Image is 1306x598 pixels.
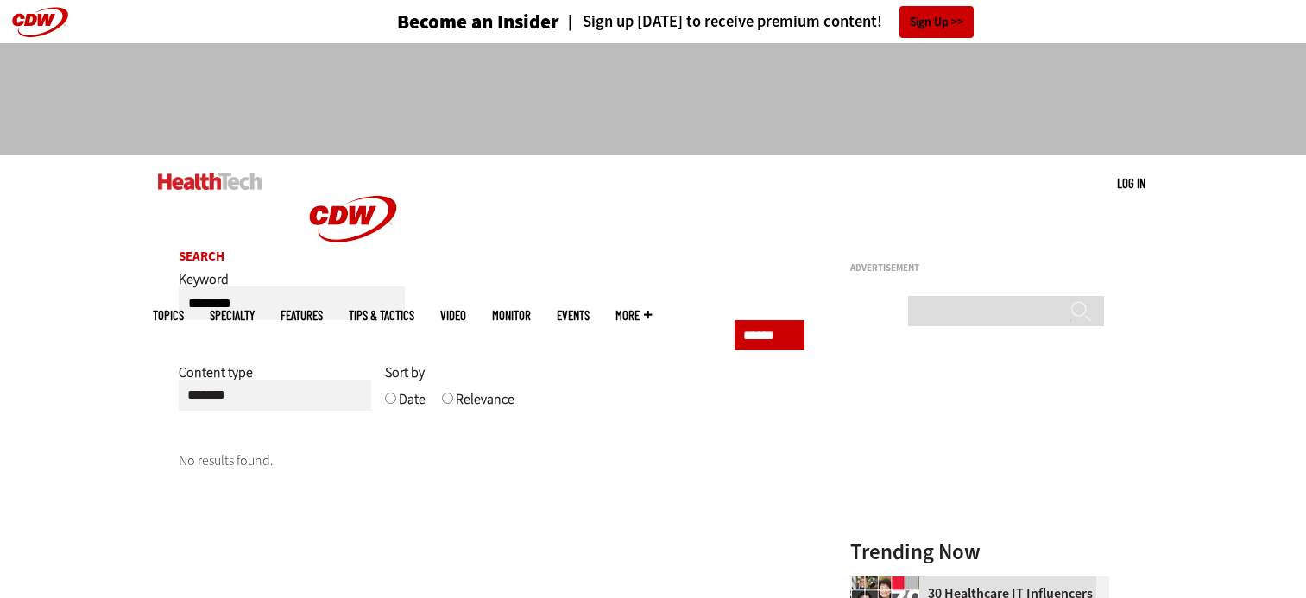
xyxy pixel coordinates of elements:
a: Features [281,309,323,322]
span: Specialty [210,309,255,322]
a: CDW [288,269,418,287]
a: collage of influencers [850,576,928,590]
p: No results found. [179,450,805,472]
a: Log in [1117,175,1145,191]
label: Relevance [456,390,514,421]
a: Sign Up [899,6,974,38]
a: Sign up [DATE] to receive premium content! [559,14,882,30]
img: Home [288,155,418,283]
a: Events [557,309,590,322]
h3: Trending Now [850,541,1109,563]
span: Sort by [385,363,425,381]
a: Video [440,309,466,322]
img: Home [158,173,262,190]
a: Become an Insider [332,12,559,32]
iframe: advertisement [850,280,1109,495]
h3: Become an Insider [397,12,559,32]
label: Date [399,390,426,421]
span: More [615,309,652,322]
iframe: advertisement [339,60,968,138]
a: MonITor [492,309,531,322]
div: User menu [1117,174,1145,192]
span: Topics [153,309,184,322]
a: Tips & Tactics [349,309,414,322]
label: Content type [179,363,253,394]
